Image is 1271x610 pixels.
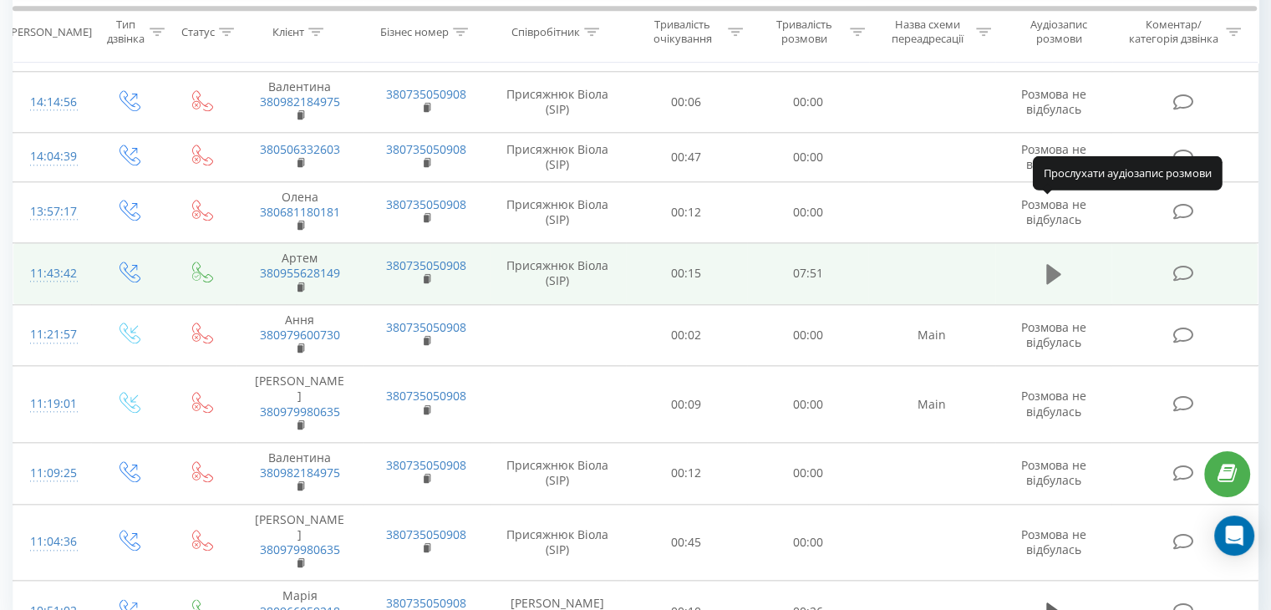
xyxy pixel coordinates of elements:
[236,504,363,581] td: [PERSON_NAME]
[626,71,747,133] td: 00:06
[236,243,363,305] td: Артем
[490,71,626,133] td: Присяжнюк Віола (SIP)
[30,318,74,351] div: 11:21:57
[1033,156,1223,190] div: Прослухати аудіозапис розмови
[1021,319,1086,350] span: Розмова не відбулась
[380,24,449,38] div: Бізнес номер
[260,204,340,220] a: 380681180181
[641,18,724,46] div: Тривалість очікування
[747,504,868,581] td: 00:00
[626,133,747,181] td: 00:47
[386,257,466,273] a: 380735050908
[386,526,466,542] a: 380735050908
[260,141,340,157] a: 380506332603
[626,443,747,505] td: 00:12
[626,366,747,443] td: 00:09
[747,243,868,305] td: 07:51
[626,243,747,305] td: 00:15
[747,181,868,243] td: 00:00
[1021,388,1086,419] span: Розмова не відбулась
[868,366,994,443] td: Main
[386,196,466,212] a: 380735050908
[386,86,466,102] a: 380735050908
[1021,457,1086,488] span: Розмова не відбулась
[236,181,363,243] td: Олена
[30,526,74,558] div: 11:04:36
[884,18,972,46] div: Назва схеми переадресації
[1214,516,1254,556] div: Open Intercom Messenger
[30,257,74,290] div: 11:43:42
[762,18,846,46] div: Тривалість розмови
[30,388,74,420] div: 11:19:01
[1010,18,1108,46] div: Аудіозапис розмови
[1021,526,1086,557] span: Розмова не відбулась
[260,404,340,419] a: 380979980635
[30,140,74,173] div: 14:04:39
[236,366,363,443] td: [PERSON_NAME]
[30,86,74,119] div: 14:14:56
[490,504,626,581] td: Присяжнюк Віола (SIP)
[272,24,304,38] div: Клієнт
[747,133,868,181] td: 00:00
[386,319,466,335] a: 380735050908
[1021,196,1086,227] span: Розмова не відбулась
[8,24,92,38] div: [PERSON_NAME]
[626,504,747,581] td: 00:45
[626,181,747,243] td: 00:12
[260,327,340,343] a: 380979600730
[236,443,363,505] td: Валентина
[30,457,74,490] div: 11:09:25
[260,465,340,480] a: 380982184975
[490,181,626,243] td: Присяжнюк Віола (SIP)
[30,196,74,228] div: 13:57:17
[260,541,340,557] a: 380979980635
[386,457,466,473] a: 380735050908
[747,71,868,133] td: 00:00
[747,443,868,505] td: 00:00
[511,24,580,38] div: Співробітник
[260,265,340,281] a: 380955628149
[868,304,994,366] td: Main
[236,304,363,366] td: Ання
[747,304,868,366] td: 00:00
[490,443,626,505] td: Присяжнюк Віола (SIP)
[747,366,868,443] td: 00:00
[386,388,466,404] a: 380735050908
[1021,141,1086,172] span: Розмова не відбулась
[236,71,363,133] td: Валентина
[105,18,145,46] div: Тип дзвінка
[626,304,747,366] td: 00:02
[386,141,466,157] a: 380735050908
[1124,18,1222,46] div: Коментар/категорія дзвінка
[1021,86,1086,117] span: Розмова не відбулась
[490,243,626,305] td: Присяжнюк Віола (SIP)
[181,24,215,38] div: Статус
[260,94,340,109] a: 380982184975
[490,133,626,181] td: Присяжнюк Віола (SIP)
